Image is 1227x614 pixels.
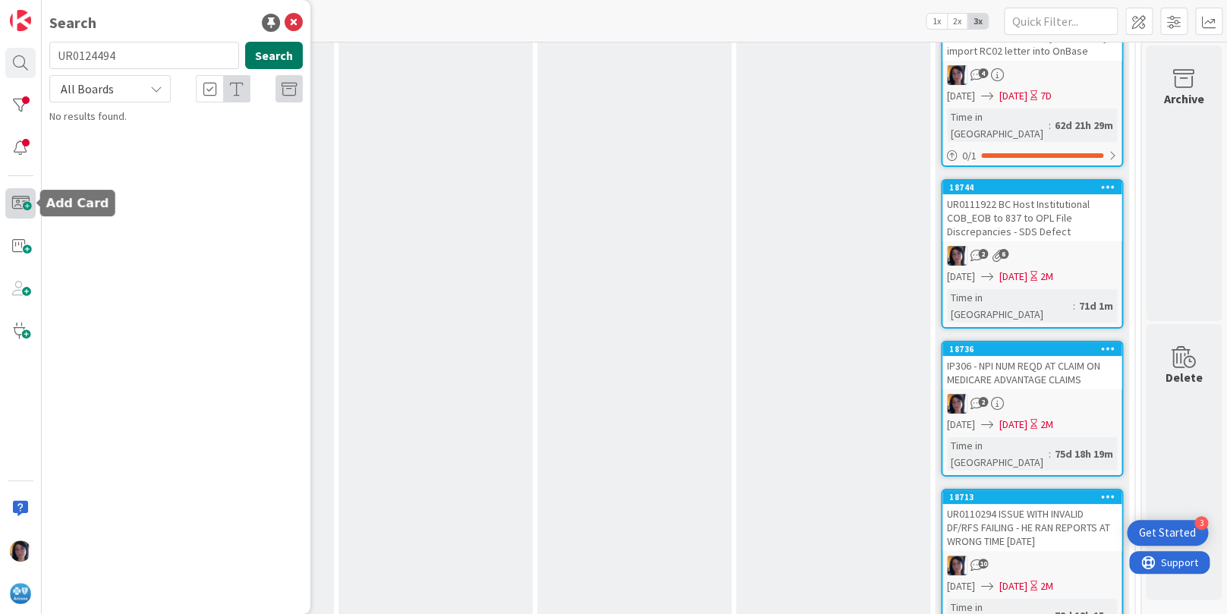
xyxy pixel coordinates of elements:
[10,583,31,604] img: avatar
[947,14,967,29] span: 2x
[941,341,1123,477] a: 18736IP306 - NPI NUM REQD AT CLAIM ON MEDICARE ADVANTAGE CLAIMSTC[DATE][DATE]2MTime in [GEOGRAPHI...
[1051,446,1117,462] div: 75d 18h 19m
[942,490,1122,504] div: 18713
[999,249,1008,259] span: 6
[1139,525,1196,540] div: Get Started
[49,109,303,124] div: No results found.
[999,88,1027,104] span: [DATE]
[949,344,1122,354] div: 18736
[942,246,1122,266] div: TC
[947,109,1049,142] div: Time in [GEOGRAPHIC_DATA]
[1049,446,1051,462] span: :
[942,181,1122,241] div: 18744UR0111922 BC Host Institutional COB_EOB to 837 to OPL File Discrepancies - SDS Defect
[10,10,31,31] img: Visit kanbanzone.com
[942,490,1122,551] div: 18713UR0110294 ISSUE WITH INVALID DF/RFS FAILING - HE RAN REPORTS AT WRONG TIME [DATE]
[1040,269,1053,285] div: 2M
[942,27,1122,61] div: INC0288335 Need ability to manually import RC02 letter into OnBase
[942,394,1122,414] div: TC
[947,88,975,104] span: [DATE]
[947,417,975,433] span: [DATE]
[941,179,1123,329] a: 18744UR0111922 BC Host Institutional COB_EOB to 837 to OPL File Discrepancies - SDS DefectTC[DATE...
[942,556,1122,575] div: TC
[947,578,975,594] span: [DATE]
[942,65,1122,85] div: TC
[947,394,967,414] img: TC
[967,14,988,29] span: 3x
[942,356,1122,389] div: IP306 - NPI NUM REQD AT CLAIM ON MEDICARE ADVANTAGE CLAIMS
[1040,578,1053,594] div: 2M
[978,559,988,568] span: 10
[1073,298,1075,314] span: :
[999,269,1027,285] span: [DATE]
[947,65,967,85] img: TC
[1075,298,1117,314] div: 71d 1m
[962,148,977,164] span: 0 / 1
[949,182,1122,193] div: 18744
[32,2,69,20] span: Support
[941,12,1123,167] a: INC0288335 Need ability to manually import RC02 letter into OnBaseTC[DATE][DATE]7DTime in [GEOGRA...
[1127,520,1208,546] div: Open Get Started checklist, remaining modules: 3
[1049,117,1051,134] span: :
[942,504,1122,551] div: UR0110294 ISSUE WITH INVALID DF/RFS FAILING - HE RAN REPORTS AT WRONG TIME [DATE]
[947,269,975,285] span: [DATE]
[49,42,239,69] input: Search for title...
[999,578,1027,594] span: [DATE]
[49,11,96,34] div: Search
[947,556,967,575] img: TC
[942,194,1122,241] div: UR0111922 BC Host Institutional COB_EOB to 837 to OPL File Discrepancies - SDS Defect
[1194,516,1208,530] div: 3
[978,249,988,259] span: 2
[978,68,988,78] span: 4
[927,14,947,29] span: 1x
[949,492,1122,502] div: 18713
[1040,417,1053,433] div: 2M
[942,146,1122,165] div: 0/1
[1166,368,1203,386] div: Delete
[46,196,109,210] h5: Add Card
[947,437,1049,471] div: Time in [GEOGRAPHIC_DATA]
[61,81,114,96] span: All Boards
[947,289,1073,323] div: Time in [GEOGRAPHIC_DATA]
[1164,90,1204,108] div: Archive
[942,181,1122,194] div: 18744
[947,246,967,266] img: TC
[942,342,1122,389] div: 18736IP306 - NPI NUM REQD AT CLAIM ON MEDICARE ADVANTAGE CLAIMS
[1040,88,1052,104] div: 7D
[978,397,988,407] span: 2
[10,540,31,562] img: TC
[942,342,1122,356] div: 18736
[1004,8,1118,35] input: Quick Filter...
[245,42,303,69] button: Search
[999,417,1027,433] span: [DATE]
[1051,117,1117,134] div: 62d 21h 29m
